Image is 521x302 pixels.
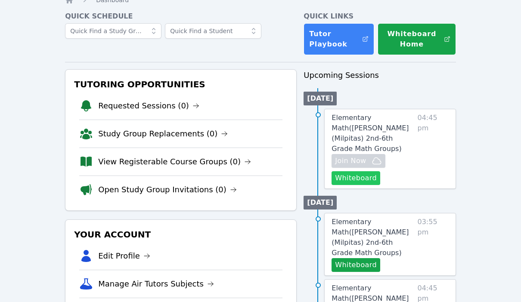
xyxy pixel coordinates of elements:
li: [DATE] [304,196,337,210]
button: Whiteboard [332,171,380,185]
span: 04:45 pm [417,113,448,185]
a: Elementary Math([PERSON_NAME] (Milpitas) 2nd-6th Grade Math Groups) [332,113,414,154]
a: Study Group Replacements (0) [98,128,228,140]
button: Join Now [332,154,385,168]
button: Whiteboard Home [378,23,456,55]
h3: Your Account [72,227,289,242]
input: Quick Find a Study Group [65,23,161,39]
h3: Upcoming Sessions [304,69,456,81]
span: Join Now [335,156,366,166]
h4: Quick Schedule [65,11,297,22]
input: Quick Find a Student [165,23,261,39]
h3: Tutoring Opportunities [72,77,289,92]
span: 03:55 pm [417,217,448,272]
li: [DATE] [304,92,337,105]
span: Elementary Math ( [PERSON_NAME] (Milpitas) 2nd-6th Grade Math Groups ) [332,218,409,257]
a: Open Study Group Invitations (0) [98,184,237,196]
a: Edit Profile [98,250,150,262]
span: Elementary Math ( [PERSON_NAME] (Milpitas) 2nd-6th Grade Math Groups ) [332,114,409,153]
a: Manage Air Tutors Subjects [98,278,214,290]
a: Tutor Playbook [304,23,374,55]
h4: Quick Links [304,11,456,22]
a: Requested Sessions (0) [98,100,199,112]
a: View Registerable Course Groups (0) [98,156,251,168]
a: Elementary Math([PERSON_NAME] (Milpitas) 2nd-6th Grade Math Groups) [332,217,414,258]
button: Whiteboard [332,258,380,272]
